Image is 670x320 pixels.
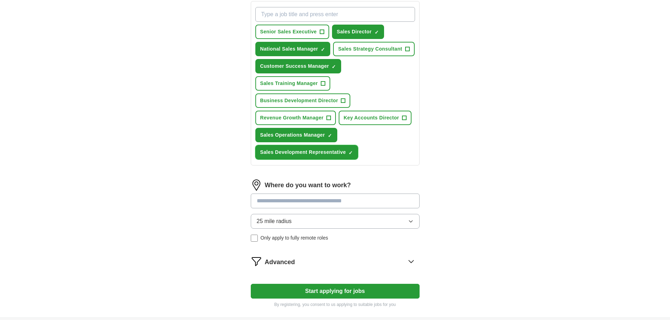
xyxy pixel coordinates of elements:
img: location.png [251,179,262,191]
span: Key Accounts Director [344,114,399,122]
button: Sales Development Representative✓ [255,145,358,159]
button: Start applying for jobs [251,284,420,299]
span: 25 mile radius [257,217,292,226]
span: Advanced [265,257,295,267]
span: Sales Operations Manager [260,131,325,139]
button: Key Accounts Director [339,111,411,125]
button: Business Development Director [255,93,351,108]
button: National Sales Manager✓ [255,42,331,56]
span: ✓ [332,64,336,70]
button: Sales Training Manager [255,76,330,91]
button: 25 mile radius [251,214,420,229]
button: Sales Strategy Consultant [333,42,414,56]
button: Customer Success Manager✓ [255,59,342,73]
span: Senior Sales Executive [260,28,317,35]
button: Senior Sales Executive [255,25,329,39]
span: ✓ [375,30,379,35]
span: Only apply to fully remote roles [261,234,328,242]
span: Sales Strategy Consultant [338,45,402,53]
span: Customer Success Manager [260,63,329,70]
span: Business Development Director [260,97,338,104]
span: Sales Development Representative [260,149,346,156]
img: filter [251,256,262,267]
input: Only apply to fully remote roles [251,235,258,242]
label: Where do you want to work? [265,181,351,190]
span: Sales Training Manager [260,80,318,87]
span: National Sales Manager [260,45,318,53]
span: Revenue Growth Manager [260,114,324,122]
span: ✓ [328,133,332,138]
span: Sales Director [337,28,372,35]
button: Revenue Growth Manager [255,111,336,125]
button: Sales Director✓ [332,25,384,39]
p: By registering, you consent to us applying to suitable jobs for you [251,301,420,308]
input: Type a job title and press enter [255,7,415,22]
span: ✓ [349,150,353,156]
button: Sales Operations Manager✓ [255,128,337,142]
span: ✓ [321,47,325,52]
